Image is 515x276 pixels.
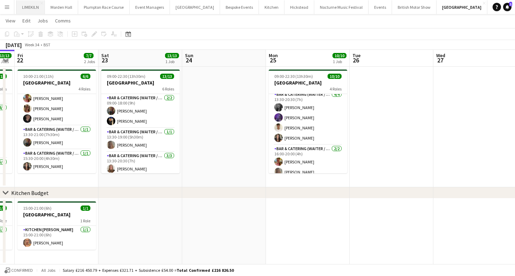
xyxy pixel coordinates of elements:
h3: [GEOGRAPHIC_DATA] [18,211,96,218]
button: Confirmed [4,267,34,274]
app-job-card: 09:00-22:30 (13h30m)10/10[GEOGRAPHIC_DATA]4 Roles[PERSON_NAME][PERSON_NAME]Bar & Catering (Waiter... [269,69,347,173]
span: Total Confirmed £216 826.50 [177,268,234,273]
button: Kitchen [259,0,284,14]
span: Wed [436,52,445,59]
div: BST [43,42,50,47]
button: Event Managers [130,0,170,14]
app-card-role: Bar & Catering (Waiter / waitress)3/313:30-20:30 (7h)[PERSON_NAME] [101,152,180,196]
div: Salary £216 450.79 + Expenses £321.71 + Subsistence £54.00 = [63,268,234,273]
span: 10/10 [328,74,342,79]
a: 1 [503,3,511,11]
h3: [GEOGRAPHIC_DATA] [101,80,180,86]
button: British Motor Show [392,0,437,14]
span: Sun [185,52,193,59]
div: 1 Job [333,59,346,64]
h3: [GEOGRAPHIC_DATA] [269,80,347,86]
app-card-role: Bar & Catering (Waiter / waitress)1/113:30-19:00 (5h30m)[PERSON_NAME] [101,128,180,152]
button: [GEOGRAPHIC_DATA] [437,0,487,14]
span: 27 [435,56,445,64]
span: 13/13 [165,53,179,58]
span: Week 34 [23,42,41,47]
span: All jobs [40,268,57,273]
button: Events [369,0,392,14]
app-card-role: Kitchen [PERSON_NAME]1/115:00-21:00 (6h)[PERSON_NAME] [18,226,96,250]
div: Kitchen Budget [11,189,49,196]
span: View [6,18,15,24]
app-card-role: Bar & Catering (Waiter / waitress)2/209:00-18:00 (9h)[PERSON_NAME][PERSON_NAME] [101,94,180,128]
span: 6 Roles [162,86,174,92]
span: Tue [352,52,360,59]
div: 1 Job [165,59,179,64]
button: Bespoke Events [220,0,259,14]
span: 4 Roles [78,86,90,92]
span: 1 Role [80,218,90,223]
span: Mon [269,52,278,59]
span: 10/10 [332,53,346,58]
a: Comms [52,16,74,25]
app-job-card: 15:00-21:00 (6h)1/1[GEOGRAPHIC_DATA]1 RoleKitchen [PERSON_NAME]1/115:00-21:00 (6h)[PERSON_NAME] [18,201,96,250]
div: [DATE] [6,41,22,48]
button: [GEOGRAPHIC_DATA] [170,0,220,14]
span: 15:00-21:00 (6h) [23,206,51,211]
span: 1 [509,2,512,6]
span: Fri [18,52,23,59]
a: View [3,16,18,25]
button: Nocturne Music Festival [314,0,369,14]
span: 09:00-22:30 (13h30m) [274,74,313,79]
a: Jobs [35,16,51,25]
span: Sat [101,52,109,59]
button: Hickstead [284,0,314,14]
button: Morden Hall [45,0,78,14]
span: 09:00-22:30 (13h30m) [107,74,145,79]
span: 10:00-21:00 (11h) [23,74,54,79]
button: Plumpton Race Course [78,0,130,14]
span: 1/1 [81,206,90,211]
span: 25 [268,56,278,64]
span: Edit [22,18,30,24]
div: 2 Jobs [84,59,95,64]
span: Jobs [37,18,48,24]
app-card-role: Bar & Catering (Waiter / waitress)1/113:30-21:00 (7h30m)[PERSON_NAME] [18,126,96,149]
app-job-card: 10:00-21:00 (11h)6/6[GEOGRAPHIC_DATA]4 Roles[PERSON_NAME]Bar & Catering (Waiter / waitress)3/313:... [18,69,96,173]
app-job-card: 09:00-22:30 (13h30m)13/13[GEOGRAPHIC_DATA]6 RolesBar & Catering (Waiter / waitress)2/209:00-18:00... [101,69,180,173]
span: 23 [100,56,109,64]
span: 4 Roles [330,86,342,92]
app-card-role: Bar & Catering (Waiter / waitress)4/413:30-20:30 (7h)[PERSON_NAME][PERSON_NAME][PERSON_NAME][PERS... [269,90,347,145]
a: Edit [20,16,33,25]
span: Comms [55,18,71,24]
app-card-role: Bar & Catering (Waiter / waitress)3/313:30-20:00 (6h30m)[PERSON_NAME][PERSON_NAME][PERSON_NAME] [18,81,96,126]
span: 22 [16,56,23,64]
h3: [GEOGRAPHIC_DATA] [18,80,96,86]
span: 6/6 [81,74,90,79]
app-card-role: Bar & Catering (Waiter / waitress)2/216:00-20:00 (4h)[PERSON_NAME][PERSON_NAME] [269,145,347,179]
span: 13/13 [160,74,174,79]
span: 24 [184,56,193,64]
span: 7/7 [84,53,94,58]
app-card-role: Bar & Catering (Waiter / waitress)1/115:30-20:00 (4h30m)[PERSON_NAME] [18,149,96,173]
button: LIMEKILN [16,0,45,14]
span: Confirmed [11,268,33,273]
span: 26 [351,56,360,64]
